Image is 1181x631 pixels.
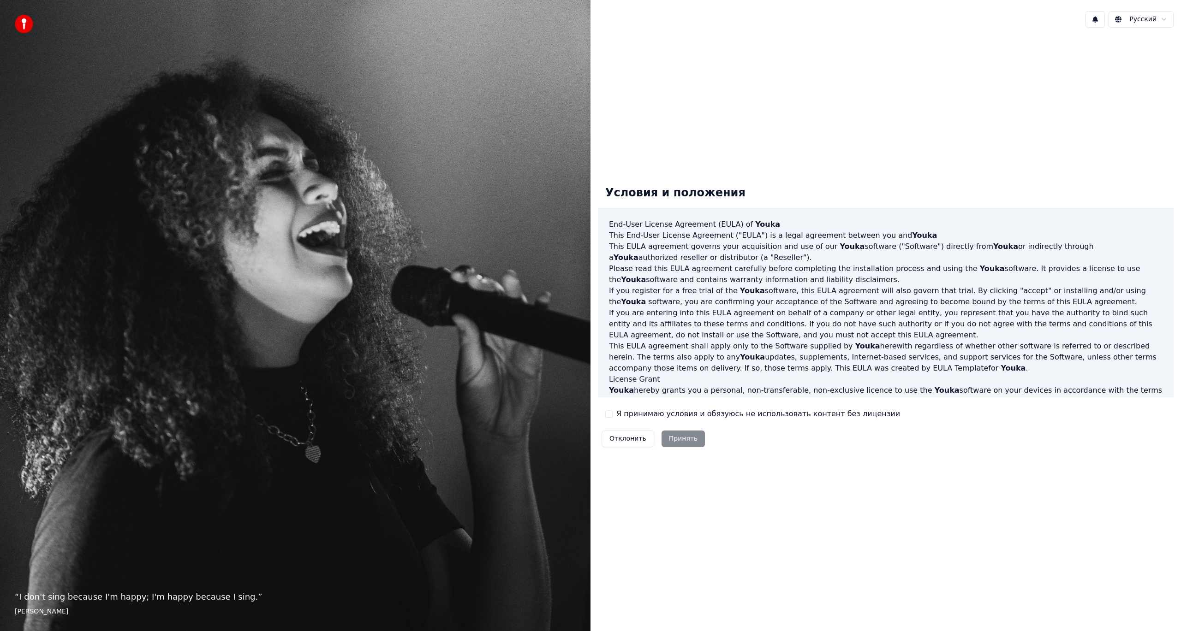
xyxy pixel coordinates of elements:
[609,219,1163,230] h3: End-User License Agreement (EULA) of
[609,385,1163,407] p: hereby grants you a personal, non-transferable, non-exclusive licence to use the software on your...
[609,386,634,395] span: Youka
[840,242,865,251] span: Youka
[616,408,900,419] label: Я принимаю условия и обязуюсь не использовать контент без лицензии
[609,230,1163,241] p: This End-User License Agreement ("EULA") is a legal agreement between you and
[621,275,646,284] span: Youka
[15,607,576,616] footer: [PERSON_NAME]
[602,430,654,447] button: Отклонить
[609,263,1163,285] p: Please read this EULA agreement carefully before completing the installation process and using th...
[980,264,1005,273] span: Youka
[740,353,765,361] span: Youka
[15,15,33,33] img: youka
[609,307,1163,341] p: If you are entering into this EULA agreement on behalf of a company or other legal entity, you re...
[755,220,780,229] span: Youka
[609,241,1163,263] p: This EULA agreement governs your acquisition and use of our software ("Software") directly from o...
[740,286,765,295] span: Youka
[621,297,646,306] span: Youka
[912,231,937,240] span: Youka
[993,242,1018,251] span: Youka
[933,364,988,372] a: EULA Template
[935,386,960,395] span: Youka
[609,374,1163,385] h3: License Grant
[1001,364,1026,372] span: Youka
[855,342,880,350] span: Youka
[598,178,753,208] div: Условия и положения
[614,253,638,262] span: Youka
[609,341,1163,374] p: This EULA agreement shall apply only to the Software supplied by herewith regardless of whether o...
[15,590,576,603] p: “ I don't sing because I'm happy; I'm happy because I sing. ”
[609,285,1163,307] p: If you register for a free trial of the software, this EULA agreement will also govern that trial...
